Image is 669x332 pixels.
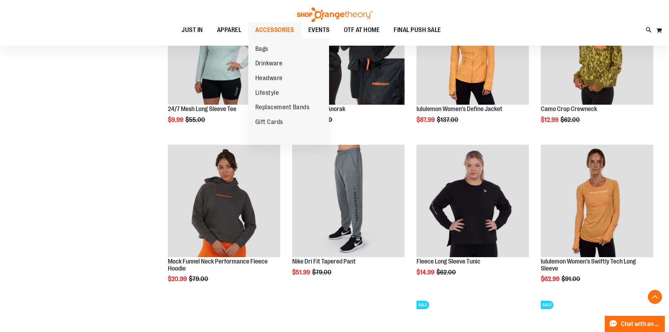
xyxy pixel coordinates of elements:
[248,86,286,100] a: Lifestyle
[417,269,435,276] span: $14.99
[541,145,653,257] img: Product image for lululemon Swiftly Tech Long Sleeve
[417,145,529,258] a: Product image for Fleece Long Sleeve Tunic
[255,45,268,54] span: Bags
[541,105,597,112] a: Camo Crop Crewneck
[387,22,448,38] a: FINAL PUSH SALE
[248,38,329,144] ul: ACCESSORIES
[417,301,429,309] span: SALE
[289,141,408,294] div: product
[210,22,249,38] a: APPAREL
[185,116,206,123] span: $55.00
[255,74,283,83] span: Headware
[248,115,290,130] a: Gift Cards
[308,22,330,38] span: EVENTS
[541,116,559,123] span: $12.99
[292,258,356,265] a: Nike Dri Fit Tapered Pant
[301,22,337,38] a: EVENTS
[541,145,653,258] a: Product image for lululemon Swiftly Tech Long Sleeve
[168,145,280,258] a: Product image for Mock Funnel Neck Performance Fleece Hoodie
[182,22,203,38] span: JUST IN
[255,89,279,98] span: Lifestyle
[248,71,290,86] a: Headware
[248,42,275,57] a: Bags
[621,321,661,327] span: Chat with an Expert
[175,22,210,38] a: JUST IN
[292,145,405,258] a: Product image for Nike Dri Fit Tapered Pant
[541,301,553,309] span: SALE
[560,116,581,123] span: $62.00
[437,269,457,276] span: $62.00
[437,116,459,123] span: $137.00
[189,275,209,282] span: $79.00
[292,145,405,257] img: Product image for Nike Dri Fit Tapered Pant
[417,145,529,257] img: Product image for Fleece Long Sleeve Tunic
[541,258,636,272] a: lululemon Women's Swiftly Tech Long Sleeve
[168,258,268,272] a: Mock Funnel Neck Performance Fleece Hoodie
[312,269,333,276] span: $79.00
[248,100,317,115] a: Replacement Bands
[417,258,480,265] a: Fleece Long Sleeve Tunic
[296,7,373,22] img: Shop Orangetheory
[168,116,184,123] span: $9.99
[168,105,236,112] a: 24/7 Mesh Long Sleeve Tee
[248,56,290,71] a: Drinkware
[292,269,311,276] span: $51.99
[168,145,280,257] img: Product image for Mock Funnel Neck Performance Fleece Hoodie
[164,141,284,300] div: product
[413,141,532,294] div: product
[605,316,665,332] button: Chat with an Expert
[255,118,283,127] span: Gift Cards
[417,105,503,112] a: lululemon Women's Define Jacket
[255,104,310,112] span: Replacement Bands
[344,22,380,38] span: OTF AT HOME
[217,22,242,38] span: APPAREL
[394,22,441,38] span: FINAL PUSH SALE
[537,141,657,300] div: product
[255,22,294,38] span: ACCESSORIES
[337,22,387,38] a: OTF AT HOME
[417,116,436,123] span: $87.99
[248,22,301,38] a: ACCESSORIES
[648,290,662,304] button: Back To Top
[255,60,283,69] span: Drinkware
[562,275,581,282] span: $91.00
[541,275,560,282] span: $62.99
[168,275,188,282] span: $20.99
